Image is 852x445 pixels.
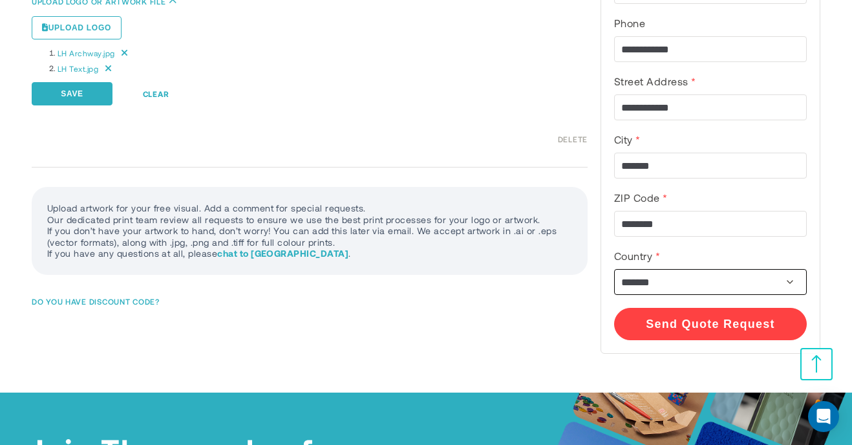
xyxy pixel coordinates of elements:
span: Do you Have discount code? [32,297,160,307]
a: Delete [558,135,588,144]
a: chat to [GEOGRAPHIC_DATA] [217,248,348,259]
button: Clear [115,82,196,105]
a: LH Archway.jpg [58,47,115,59]
span: Country [614,250,652,262]
span: City [614,133,633,146]
div: Upload artwork for your free visual. Add a comment for special requests. Our dedicated print team... [32,187,588,275]
button: Save [32,82,112,105]
span: Phone [614,17,645,29]
span: ZIP Code [614,191,660,204]
span: Street Address [614,75,688,87]
a: LH Text.jpg [58,63,98,74]
div: Open Intercom Messenger [808,401,839,432]
button: Send Quote Request [614,308,807,340]
label: Upload logo [32,16,122,39]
